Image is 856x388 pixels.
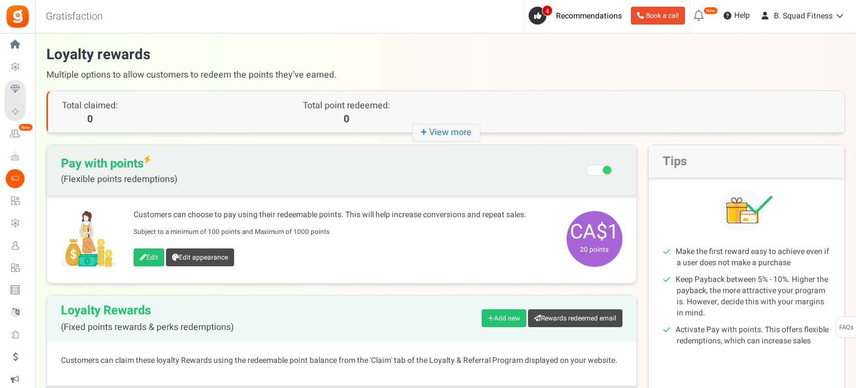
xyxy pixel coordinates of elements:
small: Subject to a minimum of 100 points and Maximum of 1000 points [134,227,330,237]
a: Help [719,7,754,25]
span: 0 [62,112,118,127]
span: Pay with points [61,156,178,184]
a: Edit appearance [166,248,234,266]
p: Customers can claim these loyalty Rewards using the redeemable point balance from the 'Claim' tab... [61,355,622,366]
img: Gratisfaction [5,4,30,29]
a: Book a call [631,7,685,25]
h2: Loyalty Rewards [61,304,234,333]
small: 20 points [569,245,620,255]
a: Edit [134,248,164,266]
a: New [4,124,30,143]
li: Activate Pay with points. This offers flexible redemptions, which can increase sales [677,324,830,347]
a: 4 Recommendations [529,7,626,25]
li: Make the first reward easy to achieve even if a user does not make a purchase [677,246,830,269]
img: Tips [720,189,773,232]
p: 0 [247,112,446,127]
a: Add new [482,309,526,327]
h1: Loyalty rewards [46,45,845,85]
strong: + [421,124,429,141]
span: Multiple options to allow customers to redeem the points they’ve earned. [46,65,845,85]
span: Recommendations [556,10,622,22]
span: B. Squad Fitness [774,10,833,22]
em: New [703,7,718,15]
em: New [18,123,33,131]
h3: Gratisfaction [34,6,115,28]
p: Customers can choose to pay using their redeemable points. This will help increase conversions an... [134,209,555,221]
span: Total claimed: [62,99,118,112]
span: CA$1 [567,211,622,267]
li: Keep Payback between 5% - 10%. Higher the payback, the more attractive your program is. However, ... [677,274,830,319]
span: Help [731,10,750,21]
img: Pay with points [61,211,117,267]
span: FAQs [839,317,854,338]
a: Rewards redeemed email [528,309,622,327]
span: (Fixed points rewards & perks redemptions) [61,323,234,333]
p: Total point redeemed: [247,99,446,112]
span: (Flexible points redemptions) [61,174,178,184]
i: View more [412,124,481,142]
h2: Tips [649,145,844,178]
span: 4 [542,5,553,16]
